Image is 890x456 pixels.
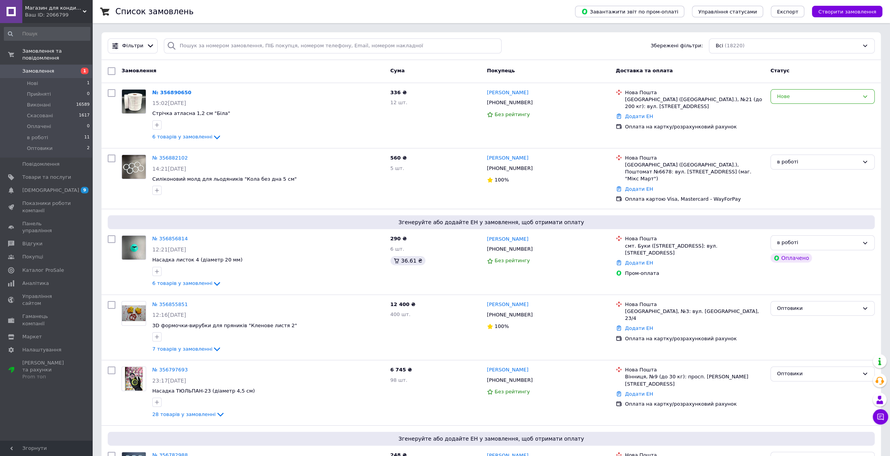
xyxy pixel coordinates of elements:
span: Без рейтингу [495,112,530,117]
div: [PHONE_NUMBER] [485,98,534,108]
a: Фото товару [122,366,146,391]
a: [PERSON_NAME] [487,301,528,308]
span: 12 шт. [390,100,407,105]
a: 6 товарів у замовленні [152,134,222,140]
span: Маркет [22,333,42,340]
div: [GEOGRAPHIC_DATA] ([GEOGRAPHIC_DATA].), Поштомат №6678: вул. [STREET_ADDRESS] (маг. "Мікс Март") [625,161,764,183]
img: Фото товару [122,155,146,179]
span: в роботі [27,134,48,141]
div: [GEOGRAPHIC_DATA] ([GEOGRAPHIC_DATA].), №21 (до 200 кг): вул. [STREET_ADDRESS] [625,96,764,110]
a: Фото товару [122,301,146,326]
button: Завантажити звіт по пром-оплаті [575,6,684,17]
span: 14:21[DATE] [152,166,186,172]
div: Нове [777,93,859,101]
div: Нова Пошта [625,366,764,373]
a: [PERSON_NAME] [487,89,528,97]
span: 6 товарів у замовленні [152,134,212,140]
span: 100% [495,177,509,183]
div: [PHONE_NUMBER] [485,163,534,173]
span: Показники роботи компанії [22,200,71,214]
span: Без рейтингу [495,389,530,394]
span: Завантажити звіт по пром-оплаті [581,8,678,15]
span: 15:02[DATE] [152,100,186,106]
div: Ваш ID: 2066799 [25,12,92,18]
a: 28 товарів у замовленні [152,411,225,417]
div: 36.61 ₴ [390,256,425,265]
span: 6 шт. [390,246,404,252]
a: 3D формочки-вирубки для пряників "Кленове листя 2" [152,323,297,328]
span: 12 400 ₴ [390,301,415,307]
span: Без рейтингу [495,258,530,263]
span: 560 ₴ [390,155,407,161]
div: Оплата картою Visa, Mastercard - WayForPay [625,196,764,203]
a: № 356856814 [152,236,188,241]
span: 6 745 ₴ [390,367,412,373]
span: 0 [87,123,90,130]
img: Фото товару [122,236,146,260]
span: Покупці [22,253,43,260]
span: Створити замовлення [818,9,876,15]
div: Пром-оплата [625,270,764,277]
img: Фото товару [125,367,143,391]
a: № 356890650 [152,90,192,95]
div: смт. Буки ([STREET_ADDRESS]: вул. [STREET_ADDRESS] [625,243,764,256]
a: [PERSON_NAME] [487,366,528,374]
span: Скасовані [27,112,53,119]
span: 5 шт. [390,165,404,171]
a: № 356797693 [152,367,188,373]
span: Замовлення [122,68,156,73]
a: Додати ЕН [625,113,653,119]
span: Аналітика [22,280,49,287]
span: Замовлення [22,68,54,75]
span: 2 [87,145,90,152]
a: Додати ЕН [625,325,653,331]
span: Статус [770,68,790,73]
span: Всі [715,42,723,50]
div: Нова Пошта [625,301,764,308]
span: 7 товарів у замовленні [152,346,212,352]
span: Замовлення та повідомлення [22,48,92,62]
a: № 356882102 [152,155,188,161]
span: 1617 [79,112,90,119]
span: Cума [390,68,405,73]
div: Оптовики [777,370,859,378]
span: Збережені фільтри: [650,42,703,50]
div: Оплата на картку/розрахунковий рахунок [625,123,764,130]
a: Створити замовлення [804,8,882,14]
span: 12:16[DATE] [152,312,186,318]
h1: Список замовлень [115,7,193,16]
img: Фото товару [122,305,146,321]
div: Вінниця, №9 (до 30 кг): просп. [PERSON_NAME][STREET_ADDRESS] [625,373,764,387]
a: Стрічка атласна 1,2 см "Біла" [152,110,230,116]
span: Покупець [487,68,515,73]
div: Оплата на картку/розрахунковий рахунок [625,335,764,342]
a: Насадка листок 4 (діаметр 20 мм) [152,257,242,263]
a: Силіконовий молд для льодяників "Кола без дна 5 см" [152,176,297,182]
span: Прийняті [27,91,51,98]
button: Управління статусами [692,6,763,17]
div: [PHONE_NUMBER] [485,310,534,320]
a: Фото товару [122,89,146,114]
span: Налаштування [22,346,62,353]
span: Відгуки [22,240,42,247]
span: Згенеруйте або додайте ЕН у замовлення, щоб отримати оплату [111,435,872,443]
a: Насадка ТЮЛЬПАН-23 (діаметр 4,5 см) [152,388,255,394]
input: Пошук за номером замовлення, ПІБ покупця, номером телефону, Email, номером накладної [164,38,501,53]
span: 23:17[DATE] [152,378,186,384]
span: Оптовики [27,145,53,152]
a: Додати ЕН [625,186,653,192]
a: Додати ЕН [625,391,653,397]
span: [DEMOGRAPHIC_DATA] [22,187,79,194]
span: 98 шт. [390,377,407,383]
a: Додати ЕН [625,260,653,266]
span: 1 [81,68,88,74]
span: 1 [87,80,90,87]
div: [GEOGRAPHIC_DATA], №3: вул. [GEOGRAPHIC_DATA], 23/4 [625,308,764,322]
div: Prom топ [22,373,71,380]
div: [PHONE_NUMBER] [485,244,534,254]
span: Товари та послуги [22,174,71,181]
